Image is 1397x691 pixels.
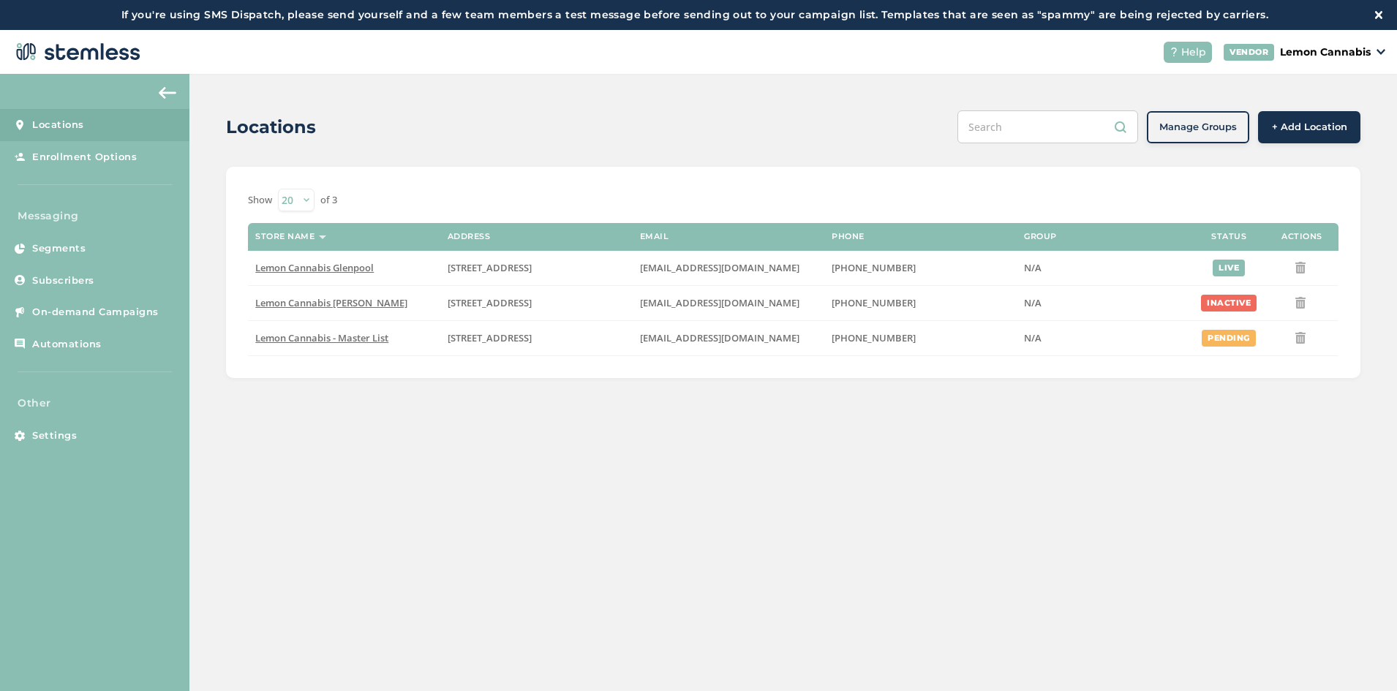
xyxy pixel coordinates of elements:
div: pending [1202,330,1256,347]
label: If you're using SMS Dispatch, please send yourself and a few team members a test message before s... [15,7,1375,23]
span: Lemon Cannabis Glenpool [255,261,374,274]
button: + Add Location [1258,111,1360,143]
span: Subscribers [32,273,94,288]
span: Lemon Cannabis - Master List [255,331,388,344]
label: Phone [832,232,865,241]
button: Manage Groups [1147,111,1249,143]
iframe: Chat Widget [1324,621,1397,691]
label: N/A [1024,262,1185,274]
span: [STREET_ADDRESS] [448,331,532,344]
span: [EMAIL_ADDRESS][DOMAIN_NAME] [640,261,799,274]
label: hello@lemoncannabis.com [640,262,818,274]
p: Lemon Cannabis [1280,45,1371,60]
label: Lemon Cannabis Jenks [255,297,433,309]
span: Help [1181,45,1206,60]
label: Status [1211,232,1246,241]
span: Automations [32,337,102,352]
span: Segments [32,241,86,256]
div: inactive [1201,295,1257,311]
label: 12152 South Waco Avenue [448,262,625,274]
h2: Locations [226,114,316,140]
span: Enrollment Options [32,150,137,165]
label: 629 Amherst Drive Northeast [448,297,625,309]
img: logo-dark-0685b13c.svg [12,37,140,67]
th: Actions [1265,223,1338,251]
span: [STREET_ADDRESS] [448,261,532,274]
span: Locations [32,118,84,132]
img: icon-sort-1e1d7615.svg [319,235,326,239]
span: [PHONE_NUMBER] [832,331,916,344]
label: N/A [1024,332,1185,344]
label: hello@lemoncannabis.com [640,332,818,344]
label: Address [448,232,491,241]
span: [EMAIL_ADDRESS][DOMAIN_NAME] [640,296,799,309]
img: icon_down-arrow-small-66adaf34.svg [1377,49,1385,55]
span: [PHONE_NUMBER] [832,296,916,309]
label: Lemon Cannabis Glenpool [255,262,433,274]
label: (908) 566-7957 [832,262,1009,274]
label: (908) 566-7957 [832,332,1009,344]
img: icon-help-white-03924b79.svg [1170,48,1178,56]
label: N/A [1024,297,1185,309]
label: Email [640,232,669,241]
span: + Add Location [1272,120,1347,135]
label: (908) 566-7957 [832,297,1009,309]
span: [PHONE_NUMBER] [832,261,916,274]
span: On-demand Campaigns [32,305,159,320]
img: icon-arrow-back-accent-c549486e.svg [159,87,176,99]
div: live [1213,260,1245,276]
span: Manage Groups [1159,120,1237,135]
input: Search [957,110,1138,143]
label: Group [1024,232,1057,241]
span: [EMAIL_ADDRESS][DOMAIN_NAME] [640,331,799,344]
label: hello@lemoncannabis.com [640,297,818,309]
label: Show [248,193,272,208]
div: VENDOR [1224,44,1274,61]
label: of 3 [320,193,337,208]
span: [STREET_ADDRESS] [448,296,532,309]
label: 12152 South Waco Avenue [448,332,625,344]
img: icon-close-white-1ed751a3.svg [1375,11,1382,18]
span: Lemon Cannabis [PERSON_NAME] [255,296,407,309]
label: Lemon Cannabis - Master List [255,332,433,344]
label: Store name [255,232,315,241]
span: Settings [32,428,77,443]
